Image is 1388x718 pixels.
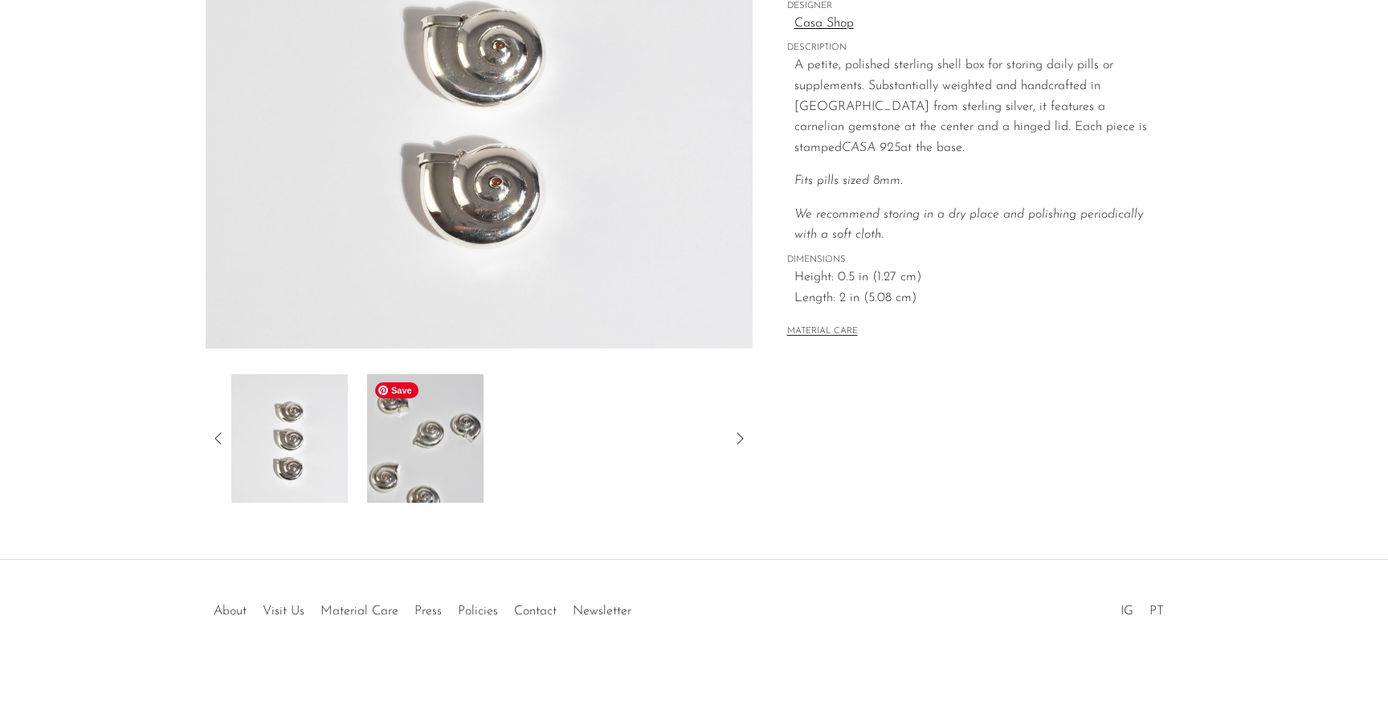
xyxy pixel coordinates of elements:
img: Sterling Shell Pillbox [231,374,348,503]
span: DIMENSIONS [787,253,1149,267]
a: Material Care [320,605,398,618]
a: IG [1121,605,1133,618]
ul: Quick links [206,592,639,622]
span: Save [375,382,418,398]
a: PT [1149,605,1164,618]
em: CASA 925 [842,141,900,154]
a: Casa Shop [794,14,1149,35]
a: Visit Us [263,605,304,618]
span: DESCRIPTION [787,41,1149,55]
em: We recommend storing in a dry place and polishing periodically with a soft cloth. [794,208,1143,242]
span: Length: 2 in (5.08 cm) [794,288,1149,309]
a: About [214,605,247,618]
a: Policies [458,605,498,618]
em: Fits pills sized 8mm. [794,174,903,187]
a: Press [414,605,442,618]
img: Sterling Shell Pillbox [367,374,484,503]
span: Height: 0.5 in (1.27 cm) [794,267,1149,288]
ul: Social Medias [1112,592,1172,622]
a: Contact [514,605,557,618]
p: A petite, polished sterling shell box for storing daily pills or supplements. Substantially weigh... [794,55,1149,158]
button: MATERIAL CARE [787,326,858,338]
